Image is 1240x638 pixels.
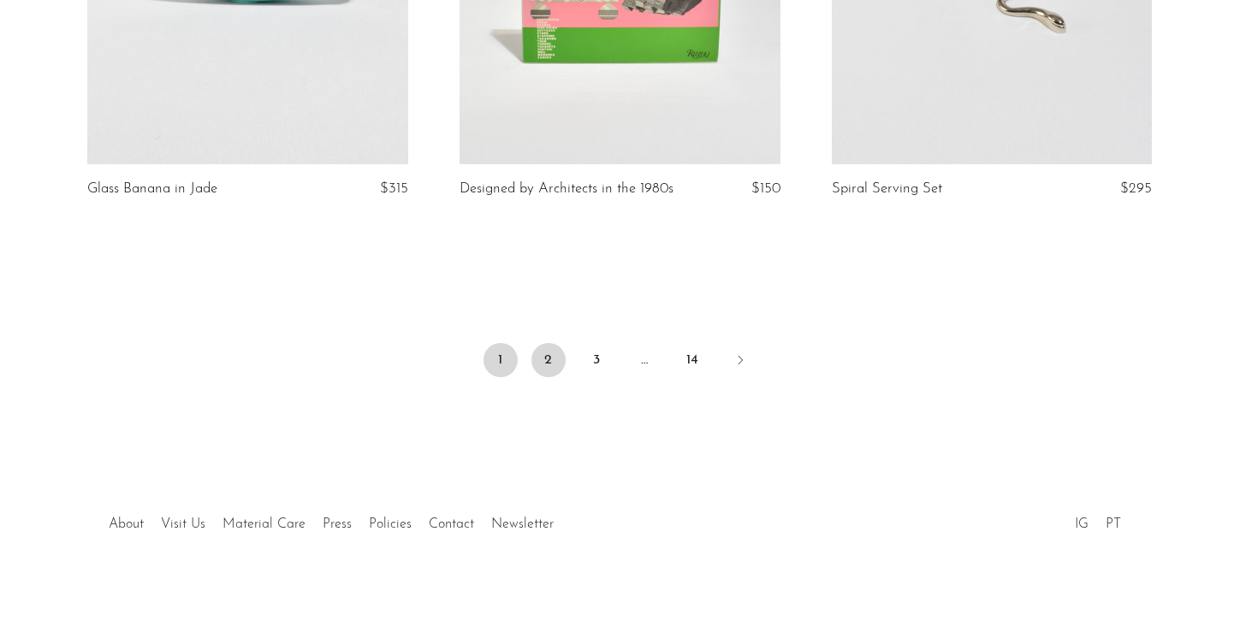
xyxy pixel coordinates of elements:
a: Designed by Architects in the 1980s [460,181,673,197]
a: IG [1075,517,1089,531]
a: Contact [429,517,474,531]
a: 2 [531,343,566,377]
ul: Social Medias [1066,504,1130,536]
a: Spiral Serving Set [832,181,942,197]
span: 1 [484,343,518,377]
a: 14 [675,343,709,377]
a: Next [723,343,757,381]
a: Press [323,517,352,531]
a: PT [1106,517,1121,531]
a: 3 [579,343,614,377]
ul: Quick links [100,504,562,536]
span: $295 [1120,181,1152,196]
a: Policies [369,517,412,531]
span: $150 [751,181,780,196]
a: Glass Banana in Jade [87,181,217,197]
span: … [627,343,662,377]
a: About [109,517,144,531]
a: Visit Us [161,517,205,531]
a: Material Care [222,517,306,531]
span: $315 [380,181,408,196]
